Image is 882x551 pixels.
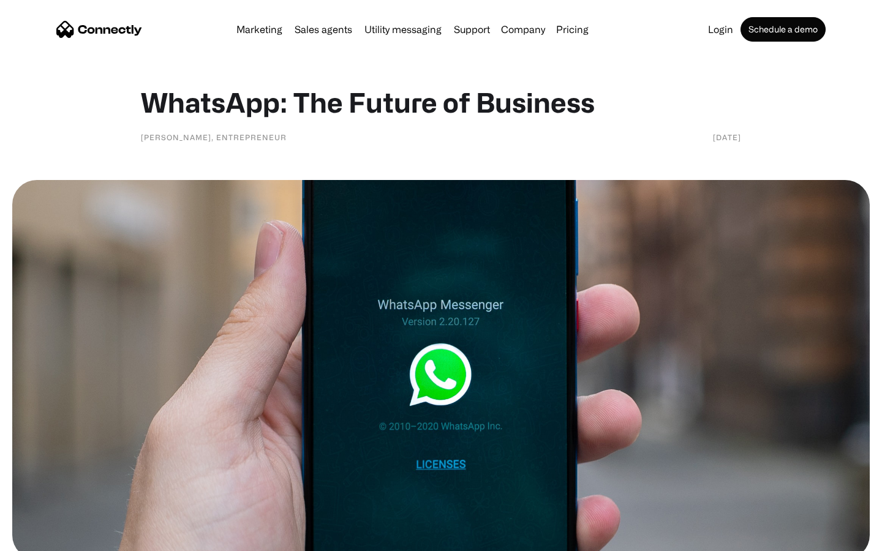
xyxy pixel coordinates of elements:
a: Support [449,24,495,34]
a: Schedule a demo [741,17,826,42]
div: Company [501,21,545,38]
ul: Language list [24,530,73,547]
a: Marketing [232,24,287,34]
aside: Language selected: English [12,530,73,547]
h1: WhatsApp: The Future of Business [141,86,741,119]
a: Pricing [551,24,594,34]
a: home [56,20,142,39]
div: [PERSON_NAME], Entrepreneur [141,131,287,143]
a: Login [703,24,738,34]
a: Sales agents [290,24,357,34]
div: Company [497,21,549,38]
div: [DATE] [713,131,741,143]
a: Utility messaging [360,24,447,34]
